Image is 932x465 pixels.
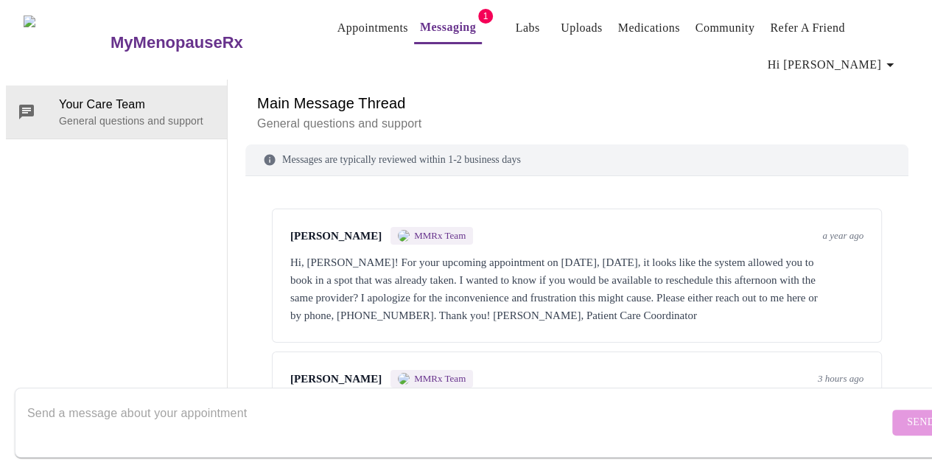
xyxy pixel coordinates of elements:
[768,55,899,75] span: Hi [PERSON_NAME]
[696,18,755,38] a: Community
[618,18,680,38] a: Medications
[762,50,905,80] button: Hi [PERSON_NAME]
[764,13,851,43] button: Refer a Friend
[822,230,863,242] span: a year ago
[332,13,414,43] button: Appointments
[770,18,845,38] a: Refer a Friend
[504,13,551,43] button: Labs
[24,15,108,71] img: MyMenopauseRx Logo
[478,9,493,24] span: 1
[108,17,301,69] a: MyMenopauseRx
[111,33,243,52] h3: MyMenopauseRx
[561,18,603,38] a: Uploads
[257,91,897,115] h6: Main Message Thread
[257,115,897,133] p: General questions and support
[414,230,466,242] span: MMRx Team
[516,18,540,38] a: Labs
[59,96,215,113] span: Your Care Team
[290,254,863,324] div: Hi, [PERSON_NAME]! For your upcoming appointment on [DATE], [DATE], it looks like the system allo...
[337,18,408,38] a: Appointments
[420,17,476,38] a: Messaging
[690,13,761,43] button: Community
[27,399,889,446] textarea: Send a message about your appointment
[398,373,410,385] img: MMRX
[414,373,466,385] span: MMRx Team
[398,230,410,242] img: MMRX
[6,85,227,139] div: Your Care TeamGeneral questions and support
[818,373,863,385] span: 3 hours ago
[290,373,382,385] span: [PERSON_NAME]
[414,13,482,44] button: Messaging
[555,13,609,43] button: Uploads
[290,230,382,242] span: [PERSON_NAME]
[59,113,215,128] p: General questions and support
[245,144,908,176] div: Messages are typically reviewed within 1-2 business days
[612,13,686,43] button: Medications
